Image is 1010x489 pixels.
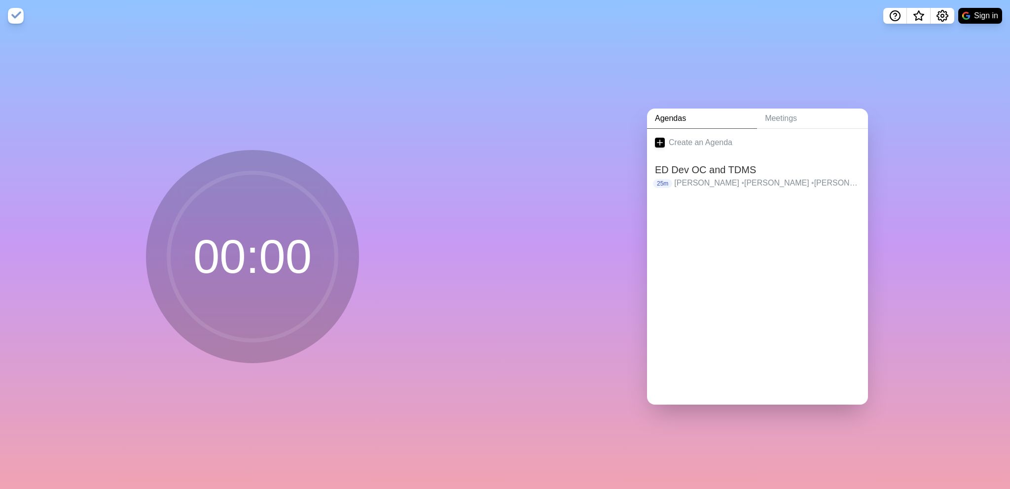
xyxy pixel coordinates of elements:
[811,179,814,187] span: •
[8,8,24,24] img: timeblocks logo
[883,8,907,24] button: Help
[958,8,1002,24] button: Sign in
[757,109,868,129] a: Meetings
[653,179,672,188] p: 25m
[647,129,868,156] a: Create an Agenda
[647,109,757,129] a: Agendas
[931,8,954,24] button: Settings
[741,179,744,187] span: •
[962,12,970,20] img: google logo
[655,162,860,177] h2: ED Dev OC and TDMS
[907,8,931,24] button: What’s new
[674,177,860,189] p: [PERSON_NAME] [PERSON_NAME] [PERSON_NAME] [PERSON_NAME] [PERSON_NAME] [PERSON_NAME] [PERSON_NAME]...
